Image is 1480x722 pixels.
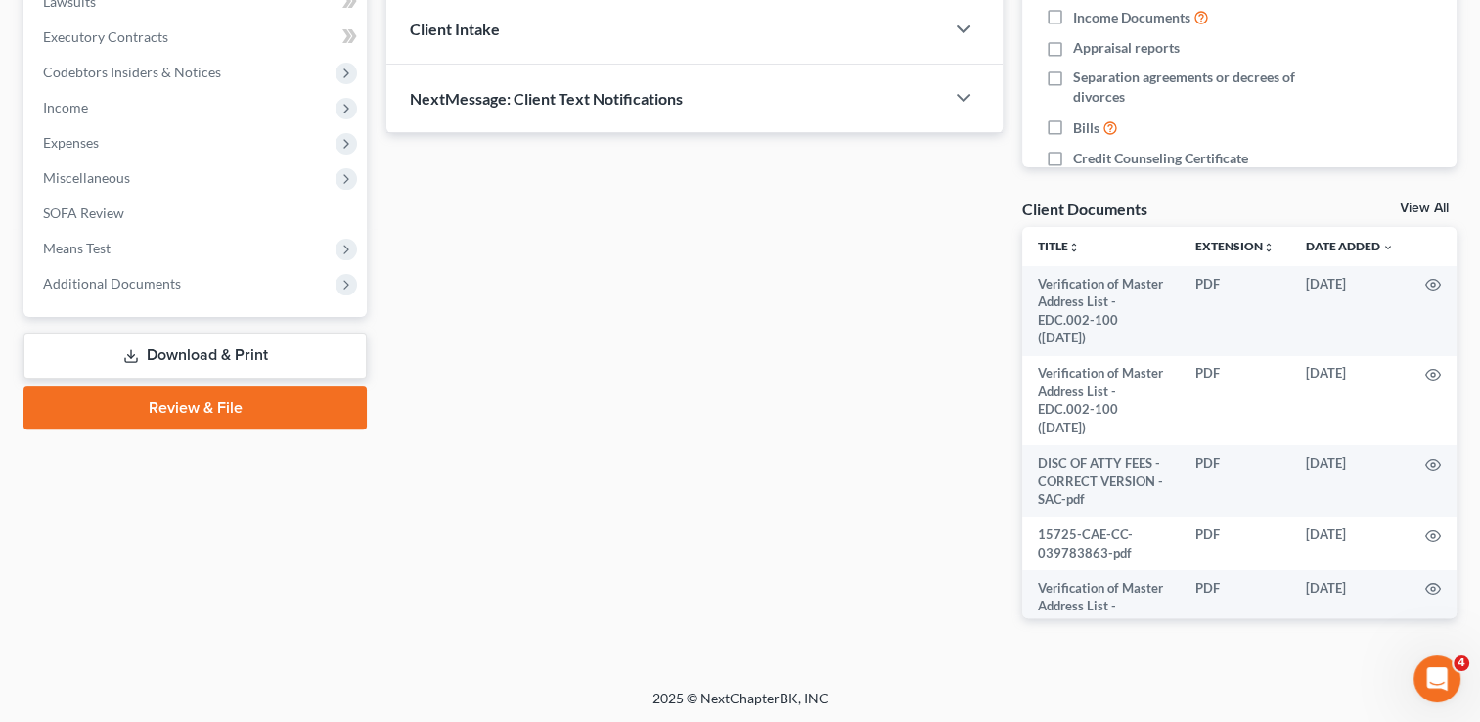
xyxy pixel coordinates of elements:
[23,386,367,429] a: Review & File
[1022,199,1147,219] div: Client Documents
[1073,68,1331,107] span: Separation agreements or decrees of divorces
[43,204,124,221] span: SOFA Review
[1290,517,1410,570] td: [DATE]
[1180,445,1290,517] td: PDF
[1400,202,1449,215] a: View All
[23,333,367,379] a: Download & Print
[1073,149,1248,168] span: Credit Counseling Certificate
[1038,239,1080,253] a: Titleunfold_more
[27,196,367,231] a: SOFA Review
[1454,655,1469,671] span: 4
[43,64,221,80] span: Codebtors Insiders & Notices
[1382,242,1394,253] i: expand_more
[1180,570,1290,660] td: PDF
[43,134,99,151] span: Expenses
[1263,242,1275,253] i: unfold_more
[1306,239,1394,253] a: Date Added expand_more
[1180,356,1290,446] td: PDF
[1290,570,1410,660] td: [DATE]
[1290,445,1410,517] td: [DATE]
[1022,570,1180,660] td: Verification of Master Address List - EDC.002-100 ([DATE])
[1068,242,1080,253] i: unfold_more
[1022,356,1180,446] td: Verification of Master Address List - EDC.002-100 ([DATE])
[1180,266,1290,356] td: PDF
[43,275,181,292] span: Additional Documents
[43,99,88,115] span: Income
[1073,118,1099,138] span: Bills
[1290,266,1410,356] td: [DATE]
[410,89,683,108] span: NextMessage: Client Text Notifications
[1022,517,1180,570] td: 15725-CAE-CC-039783863-pdf
[43,240,111,256] span: Means Test
[1413,655,1460,702] iframe: Intercom live chat
[1195,239,1275,253] a: Extensionunfold_more
[410,20,500,38] span: Client Intake
[1022,445,1180,517] td: DISC OF ATTY FEES - CORRECT VERSION - SAC-pdf
[43,28,168,45] span: Executory Contracts
[43,169,130,186] span: Miscellaneous
[1073,38,1180,58] span: Appraisal reports
[1180,517,1290,570] td: PDF
[1290,356,1410,446] td: [DATE]
[1073,8,1190,27] span: Income Documents
[1022,266,1180,356] td: Verification of Master Address List - EDC.002-100 ([DATE])
[27,20,367,55] a: Executory Contracts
